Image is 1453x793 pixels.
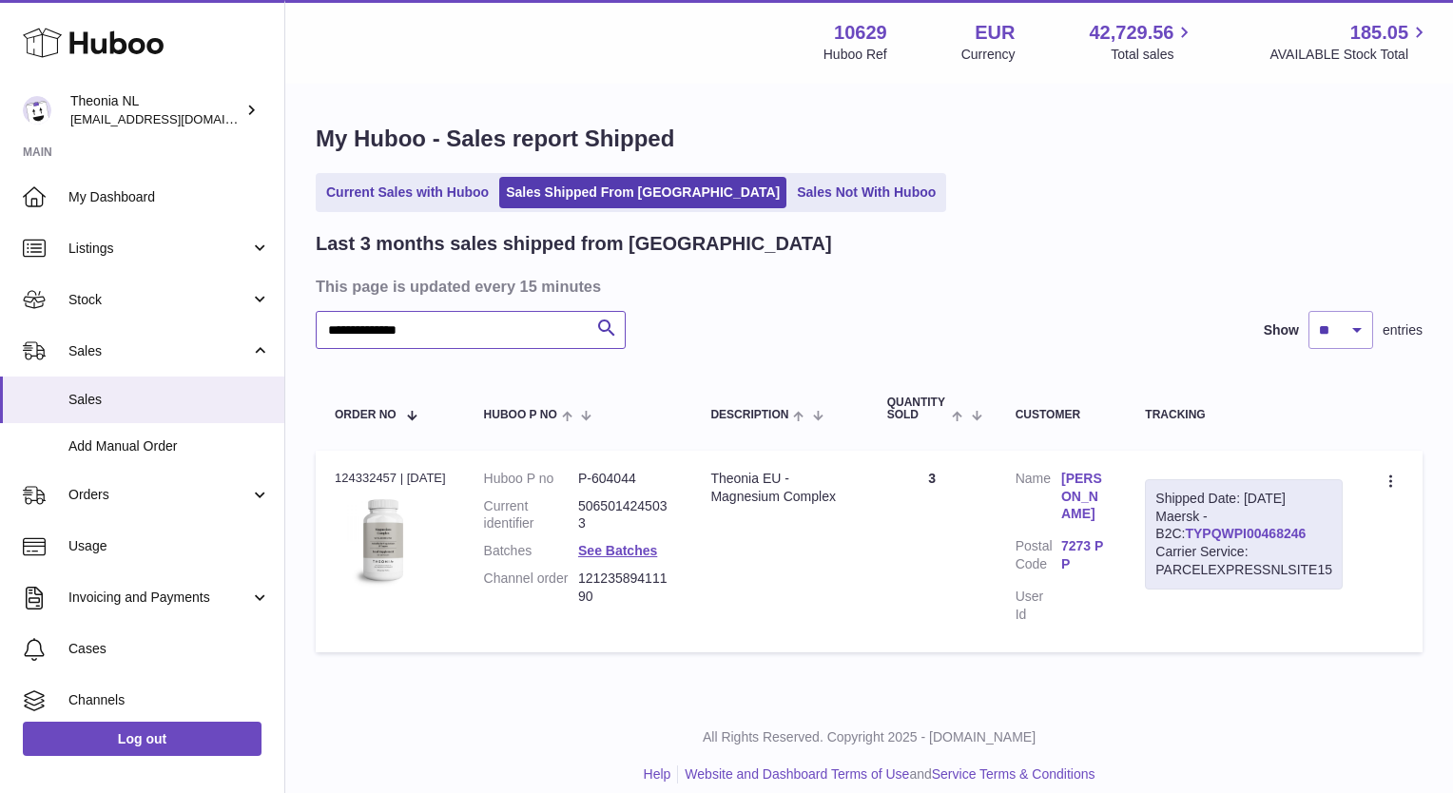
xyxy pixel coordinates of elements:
[1016,409,1108,421] div: Customer
[300,728,1438,746] p: All Rights Reserved. Copyright 2025 - [DOMAIN_NAME]
[1016,537,1061,578] dt: Postal Code
[335,493,430,588] img: 106291725893142.jpg
[578,570,672,606] dd: 12123589411190
[823,46,887,64] div: Huboo Ref
[1350,20,1408,46] span: 185.05
[484,470,578,488] dt: Huboo P no
[1155,543,1332,579] div: Carrier Service: PARCELEXPRESSNLSITE15
[578,470,672,488] dd: P-604044
[320,177,495,208] a: Current Sales with Huboo
[932,766,1095,782] a: Service Terms & Conditions
[710,470,848,506] div: Theonia EU - Magnesium Complex
[484,570,578,606] dt: Channel order
[1089,20,1173,46] span: 42,729.56
[834,20,887,46] strong: 10629
[1383,321,1423,339] span: entries
[975,20,1015,46] strong: EUR
[961,46,1016,64] div: Currency
[685,766,909,782] a: Website and Dashboard Terms of Use
[68,537,270,555] span: Usage
[68,437,270,455] span: Add Manual Order
[1089,20,1195,64] a: 42,729.56 Total sales
[1185,526,1306,541] a: TYPQWPI00468246
[335,470,446,487] div: 124332457 | [DATE]
[499,177,786,208] a: Sales Shipped From [GEOGRAPHIC_DATA]
[68,240,250,258] span: Listings
[578,497,672,533] dd: 5065014245033
[68,691,270,709] span: Channels
[678,765,1095,783] li: and
[68,188,270,206] span: My Dashboard
[68,391,270,409] span: Sales
[68,589,250,607] span: Invoicing and Payments
[68,486,250,504] span: Orders
[1155,490,1332,508] div: Shipped Date: [DATE]
[1111,46,1195,64] span: Total sales
[316,231,832,257] h2: Last 3 months sales shipped from [GEOGRAPHIC_DATA]
[484,409,557,421] span: Huboo P no
[790,177,942,208] a: Sales Not With Huboo
[578,543,657,558] a: See Batches
[1269,46,1430,64] span: AVAILABLE Stock Total
[316,276,1418,297] h3: This page is updated every 15 minutes
[1145,409,1343,421] div: Tracking
[68,640,270,658] span: Cases
[316,124,1423,154] h1: My Huboo - Sales report Shipped
[1061,470,1107,524] a: [PERSON_NAME]
[1269,20,1430,64] a: 185.05 AVAILABLE Stock Total
[70,111,280,126] span: [EMAIL_ADDRESS][DOMAIN_NAME]
[1264,321,1299,339] label: Show
[68,342,250,360] span: Sales
[1016,588,1061,624] dt: User Id
[68,291,250,309] span: Stock
[710,409,788,421] span: Description
[70,92,242,128] div: Theonia NL
[887,396,948,421] span: Quantity Sold
[868,451,997,652] td: 3
[23,96,51,125] img: info@wholesomegoods.eu
[1016,470,1061,529] dt: Name
[644,766,671,782] a: Help
[1145,479,1343,590] div: Maersk - B2C:
[484,542,578,560] dt: Batches
[484,497,578,533] dt: Current identifier
[23,722,262,756] a: Log out
[1061,537,1107,573] a: 7273 PP
[335,409,397,421] span: Order No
